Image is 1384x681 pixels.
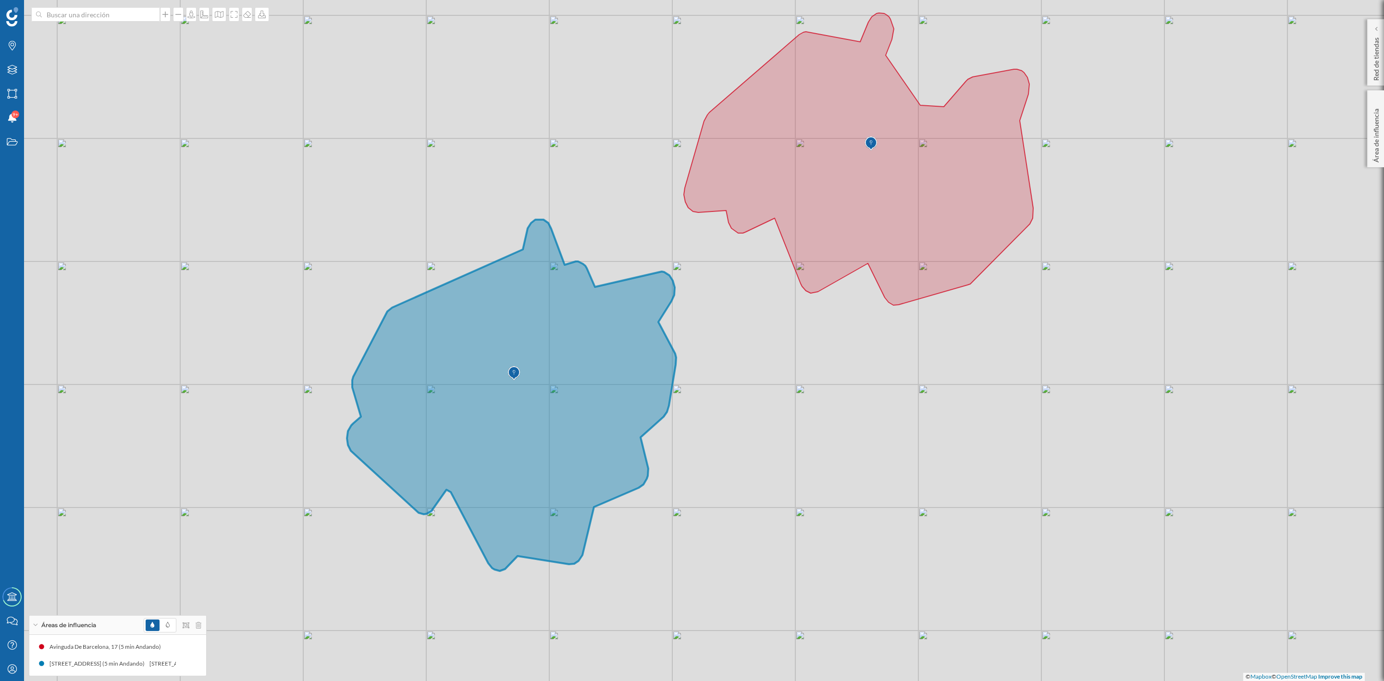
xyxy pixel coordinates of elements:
[1372,34,1381,81] p: Red de tiendas
[44,659,144,669] div: [STREET_ADDRESS] (5 min Andando)
[508,364,520,383] img: Marker
[144,659,244,669] div: [STREET_ADDRESS] (5 min Andando)
[49,642,166,652] div: Avinguda De Barcelona, 17 (5 min Andando)
[1276,673,1317,680] a: OpenStreetMap
[1372,105,1381,162] p: Área de influencia
[1250,673,1272,680] a: Mapbox
[865,134,877,153] img: Marker
[1243,673,1365,681] div: © ©
[6,7,18,26] img: Geoblink Logo
[1318,673,1362,680] a: Improve this map
[41,621,96,630] span: Áreas de influencia
[12,110,18,119] span: 9+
